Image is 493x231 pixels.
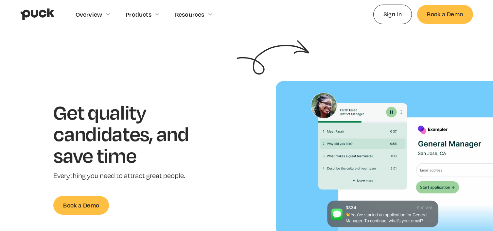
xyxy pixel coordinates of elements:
[53,196,109,215] a: Book a Demo
[76,11,102,18] div: Overview
[417,5,473,24] a: Book a Demo
[53,171,209,181] p: Everything you need to attract great people.
[126,11,151,18] div: Products
[373,5,412,24] a: Sign In
[175,11,204,18] div: Resources
[53,101,209,166] h1: Get quality candidates, and save time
